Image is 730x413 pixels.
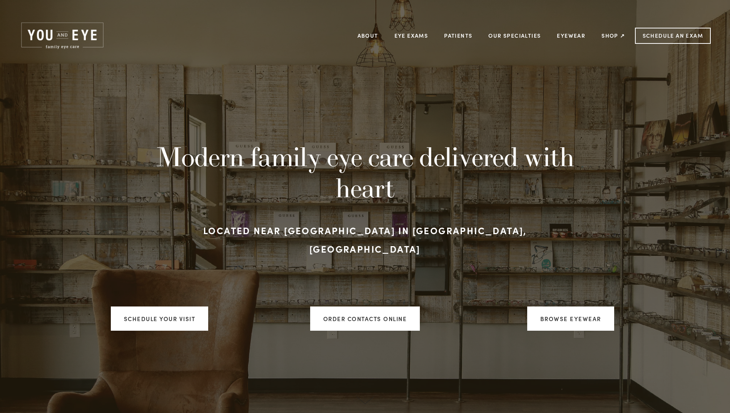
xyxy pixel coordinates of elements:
[557,30,585,42] a: Eyewear
[601,30,625,42] a: Shop ↗
[19,21,105,50] img: Rochester, MN | You and Eye | Family Eye Care
[310,306,420,331] a: ORDER CONTACTS ONLINE
[357,30,378,42] a: About
[394,30,428,42] a: Eye Exams
[488,32,541,39] a: Our Specialties
[527,306,614,331] a: Browse Eyewear
[154,141,576,203] h1: Modern family eye care delivered with heart
[444,30,472,42] a: Patients
[635,28,711,44] a: Schedule an Exam
[111,306,209,331] a: Schedule your visit
[203,224,530,255] strong: Located near [GEOGRAPHIC_DATA] in [GEOGRAPHIC_DATA], [GEOGRAPHIC_DATA]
